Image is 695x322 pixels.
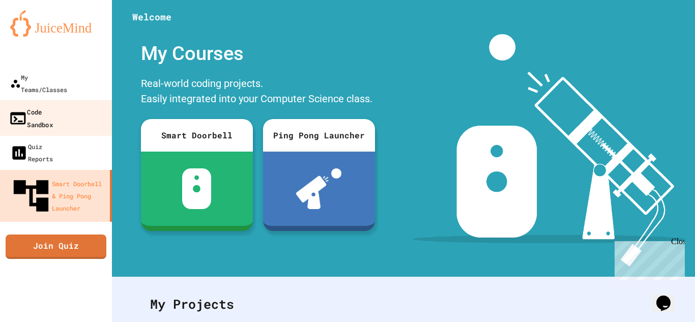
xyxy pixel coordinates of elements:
div: Real-world coding projects. Easily integrated into your Computer Science class. [136,73,380,111]
div: My Courses [136,34,380,73]
div: Code Sandbox [9,105,53,130]
img: logo-orange.svg [10,10,102,37]
div: Quiz Reports [10,140,53,165]
div: Smart Doorbell & Ping Pong Launcher [10,175,106,217]
div: Smart Doorbell [141,119,253,152]
iframe: chat widget [611,237,685,280]
a: Join Quiz [6,235,106,259]
img: ppl-with-ball.png [296,168,341,209]
div: My Teams/Classes [10,71,67,96]
img: sdb-white.svg [182,168,211,209]
div: Chat with us now!Close [4,4,70,65]
iframe: chat widget [652,281,685,312]
img: banner-image-my-projects.png [413,34,685,267]
div: Ping Pong Launcher [263,119,375,152]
